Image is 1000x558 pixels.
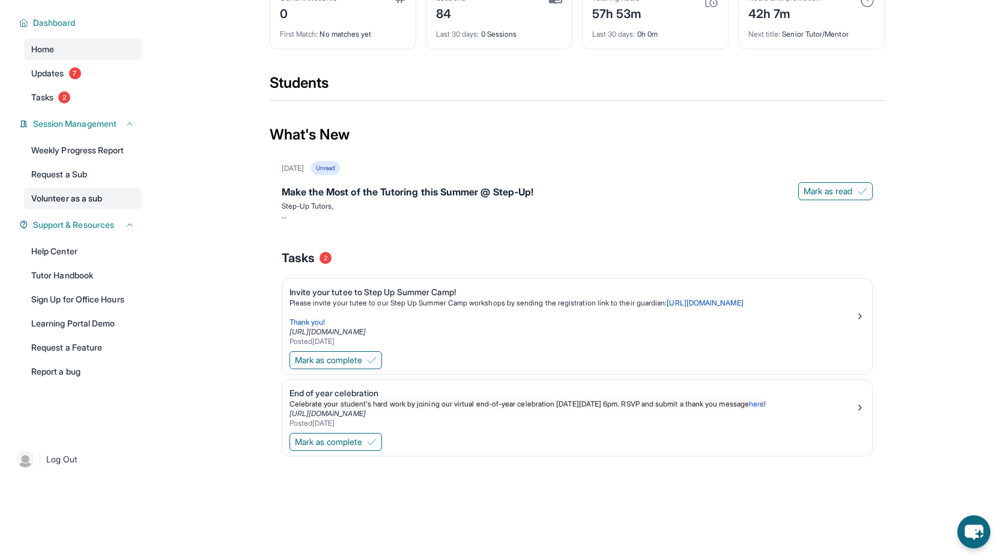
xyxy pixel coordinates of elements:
[280,22,406,39] div: No matches yet
[270,73,885,100] div: Students
[28,17,135,29] button: Dashboard
[798,182,873,200] button: Mark as read
[436,3,466,22] div: 84
[749,399,764,408] a: here
[33,118,117,130] span: Session Management
[592,29,635,38] span: Last 30 days :
[289,337,855,346] div: Posted [DATE]
[289,399,749,408] span: Celebrate your student's hard work by joining our virtual end-of-year celebration [DATE][DATE] 6p...
[858,186,867,196] img: Mark as read
[24,361,142,382] a: Report a bug
[289,409,366,418] a: [URL][DOMAIN_NAME]
[748,22,874,39] div: Senior Tutor/Mentor
[282,185,873,201] div: Make the Most of the Tutoring this Summer @ Step-Up!
[24,241,142,262] a: Help Center
[46,453,77,465] span: Log Out
[436,22,562,39] div: 0 Sessions
[748,29,781,38] span: Next title :
[24,87,142,108] a: Tasks2
[289,399,855,409] p: !
[28,118,135,130] button: Session Management
[282,380,872,431] a: End of year celebrationCelebrate your student's hard work by joining our virtual end-of-year cele...
[295,354,362,366] span: Mark as complete
[667,298,743,307] a: [URL][DOMAIN_NAME]
[24,188,142,209] a: Volunteer as a sub
[748,3,820,22] div: 42h 7m
[289,286,855,298] div: Invite your tutee to Step Up Summer Camp!
[436,29,479,38] span: Last 30 days :
[289,298,855,308] p: Please invite your tutee to our Step Up Summer Camp workshops by sending the registration link to...
[289,433,382,451] button: Mark as complete
[28,219,135,231] button: Support & Resources
[24,313,142,334] a: Learning Portal Demo
[957,515,990,548] button: chat-button
[367,437,377,447] img: Mark as complete
[592,22,718,39] div: 0h 0m
[24,265,142,286] a: Tutor Handbook
[31,91,53,103] span: Tasks
[282,201,873,211] p: Step-Up Tutors,
[24,139,142,161] a: Weekly Progress Report
[31,43,54,55] span: Home
[24,38,142,60] a: Home
[33,17,76,29] span: Dashboard
[69,67,81,79] span: 7
[58,91,70,103] span: 2
[282,250,315,266] span: Tasks
[289,419,855,428] div: Posted [DATE]
[289,387,855,399] div: End of year celebration
[592,3,642,22] div: 57h 53m
[282,164,304,173] div: [DATE]
[280,29,318,38] span: First Match :
[289,351,382,369] button: Mark as complete
[282,279,872,349] a: Invite your tutee to Step Up Summer Camp!Please invite your tutee to our Step Up Summer Camp work...
[31,67,64,79] span: Updates
[24,337,142,358] a: Request a Feature
[320,252,332,264] span: 2
[270,108,885,161] div: What's New
[38,452,41,467] span: |
[311,161,340,175] div: Unread
[24,164,142,185] a: Request a Sub
[289,317,326,327] span: Thank you!
[12,446,142,473] a: |Log Out
[280,3,337,22] div: 0
[17,451,34,468] img: user-img
[33,219,114,231] span: Support & Resources
[804,185,853,197] span: Mark as read
[295,436,362,448] span: Mark as complete
[289,327,366,336] a: [URL][DOMAIN_NAME]
[367,355,377,365] img: Mark as complete
[24,63,142,84] a: Updates7
[24,289,142,310] a: Sign Up for Office Hours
